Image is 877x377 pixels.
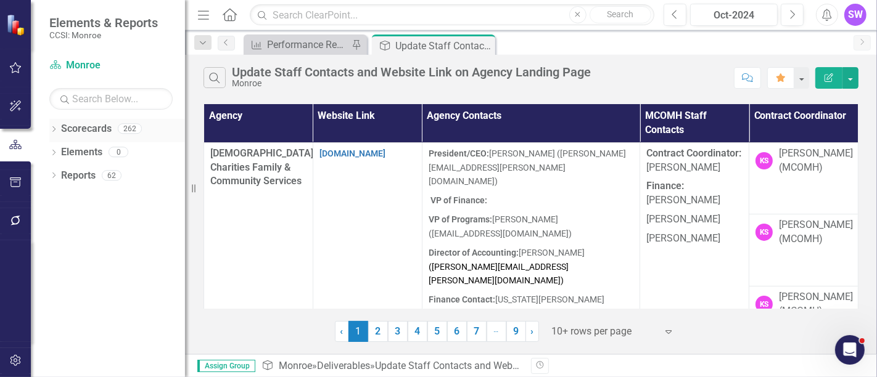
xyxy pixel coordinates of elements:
strong: VP of Programs: [429,214,492,224]
td: Double-Click to Edit [749,286,858,359]
strong: Finance: [646,180,684,192]
div: Update Staff Contacts and Website Link on Agency Landing Page [232,65,591,79]
strong: Director of Accounting: [429,248,519,257]
td: Double-Click to Edit [749,142,858,214]
small: CCSI: Monroe [49,30,158,40]
div: [PERSON_NAME] (MCOMH) [779,218,853,246]
div: Oct-2024 [694,8,773,23]
a: Deliverables [317,360,370,371]
span: Assign Group [197,360,255,372]
a: Elements [61,145,102,160]
div: Monroe [232,79,591,88]
span: [US_STATE][PERSON_NAME] ([US_STATE][EMAIL_ADDRESS][PERSON_NAME][DOMAIN_NAME]) [429,294,612,333]
a: [DOMAIN_NAME] [319,148,385,158]
p: [PERSON_NAME] [646,147,743,177]
a: 5 [427,321,447,342]
td: Double-Click to Edit [640,142,749,358]
span: 1 [348,321,368,342]
a: 7 [467,321,487,342]
img: ClearPoint Strategy [6,14,28,35]
div: 262 [118,124,142,134]
a: 6 [447,321,467,342]
td: Double-Click to Edit [749,214,858,286]
span: [PERSON_NAME] ([PERSON_NAME][EMAIL_ADDRESS][PERSON_NAME][DOMAIN_NAME]) [429,148,626,187]
div: KS [756,296,773,313]
a: Reports [61,169,96,183]
div: Performance Report [267,37,348,52]
input: Search ClearPoint... [250,4,654,26]
span: Search [607,9,633,19]
span: [PERSON_NAME] ([EMAIL_ADDRESS][DOMAIN_NAME]) [429,214,572,238]
span: ( ) [429,262,569,286]
div: KS [756,224,773,241]
div: Update Staff Contacts and Website Link on Agency Landing Page [375,360,660,371]
button: SW [844,4,867,26]
div: Update Staff Contacts and Website Link on Agency Landing Page [395,38,492,54]
a: Monroe [49,59,173,73]
td: Double-Click to Edit [313,142,422,358]
button: Search [590,6,651,23]
p: [PERSON_NAME] [646,177,743,210]
span: [PERSON_NAME] [429,248,585,286]
div: [PERSON_NAME] (MCOMH) [779,290,853,318]
div: 62 [102,170,121,180]
span: [DEMOGRAPHIC_DATA] Charities Family & Community Services [210,147,313,187]
iframe: Intercom live chat [835,335,865,365]
a: Monroe [279,360,312,371]
a: 9 [506,321,526,342]
a: 3 [388,321,408,342]
span: › [531,325,534,337]
td: Double-Click to Edit [422,142,640,358]
span: Elements & Reports [49,15,158,30]
input: Search Below... [49,88,173,110]
strong: President/CEO: [429,148,489,158]
div: » » [261,359,522,373]
div: 0 [109,147,128,158]
span: ‹ [340,325,344,337]
div: KS [756,152,773,169]
div: [PERSON_NAME] (MCOMH) [779,147,853,175]
a: Scorecards [61,122,112,136]
strong: Finance Contact: [429,294,495,304]
p: [PERSON_NAME] [646,210,743,229]
button: Oct-2024 [690,4,778,26]
a: 2 [368,321,388,342]
strong: VP of Finance: [430,195,487,205]
a: Performance Report [247,37,348,52]
p: [PERSON_NAME] [646,229,743,246]
strong: Contract Coordinator: [646,147,741,159]
a: [PERSON_NAME][EMAIL_ADDRESS][PERSON_NAME][DOMAIN_NAME] [429,262,569,286]
a: 4 [408,321,427,342]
